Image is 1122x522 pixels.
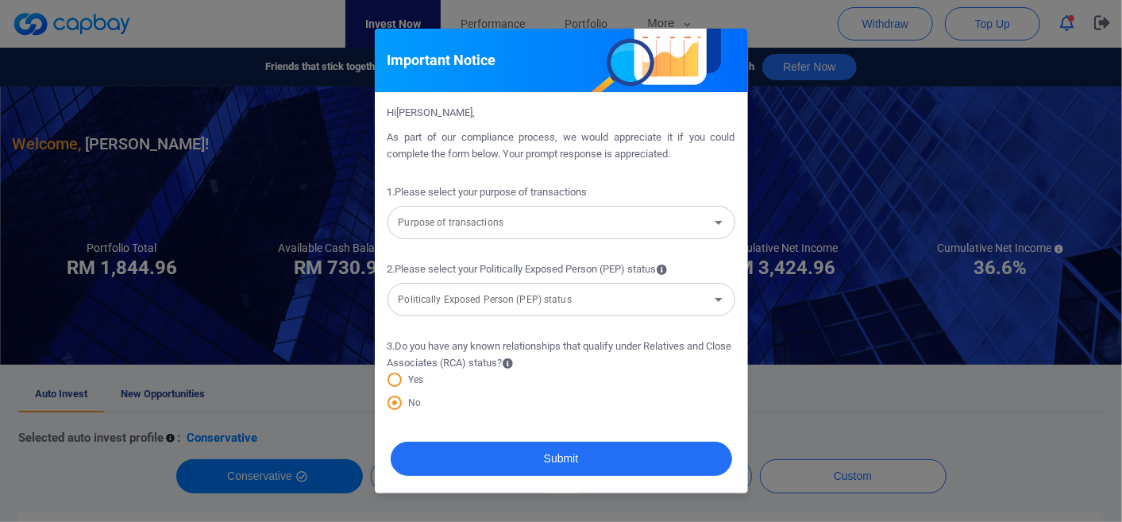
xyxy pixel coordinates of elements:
span: 2 . Please select your Politically Exposed Person (PEP) status [387,261,667,278]
p: As part of our compliance process, we would appreciate it if you could complete the form below. Y... [387,130,735,163]
span: Yes [402,373,424,387]
p: Hi [PERSON_NAME] , [387,105,735,122]
span: No [402,396,422,410]
span: 1 . Please select your purpose of transactions [387,184,588,201]
span: 3 . Do you have any known relationships that qualify under Relatives and Close Associates (RCA) s... [387,338,735,372]
button: Submit [391,442,732,476]
h5: Important Notice [387,51,496,70]
button: Open [708,288,730,311]
button: Open [708,211,730,234]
